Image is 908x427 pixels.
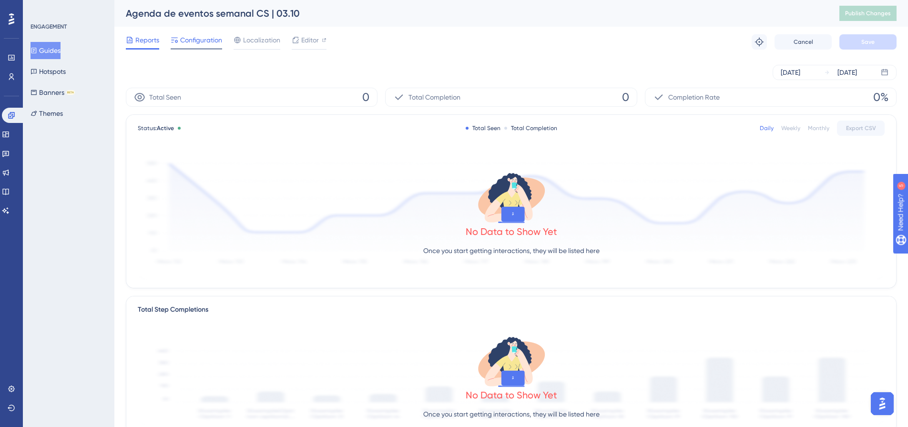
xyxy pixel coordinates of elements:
[668,91,720,103] span: Completion Rate
[808,124,829,132] div: Monthly
[138,124,174,132] span: Status:
[408,91,460,103] span: Total Completion
[504,124,557,132] div: Total Completion
[31,63,66,80] button: Hotspots
[760,124,774,132] div: Daily
[301,34,319,46] span: Editor
[466,225,557,238] div: No Data to Show Yet
[868,389,897,418] iframe: UserGuiding AI Assistant Launcher
[362,90,369,105] span: 0
[138,304,208,315] div: Total Step Completions
[794,38,813,46] span: Cancel
[126,7,816,20] div: Agenda de eventos semanal CS | 03.10
[157,125,174,132] span: Active
[31,23,67,30] div: ENGAGEMENT
[31,42,61,59] button: Guides
[180,34,222,46] span: Configuration
[423,245,600,256] p: Once you start getting interactions, they will be listed here
[775,34,832,50] button: Cancel
[837,67,857,78] div: [DATE]
[135,34,159,46] span: Reports
[22,2,60,14] span: Need Help?
[466,124,500,132] div: Total Seen
[66,90,75,95] div: BETA
[839,34,897,50] button: Save
[781,67,800,78] div: [DATE]
[423,408,600,420] p: Once you start getting interactions, they will be listed here
[861,38,875,46] span: Save
[839,6,897,21] button: Publish Changes
[837,121,885,136] button: Export CSV
[31,84,75,101] button: BannersBETA
[845,10,891,17] span: Publish Changes
[243,34,280,46] span: Localization
[149,91,181,103] span: Total Seen
[66,5,69,12] div: 5
[466,388,557,402] div: No Data to Show Yet
[781,124,800,132] div: Weekly
[31,105,63,122] button: Themes
[846,124,876,132] span: Export CSV
[622,90,629,105] span: 0
[873,90,888,105] span: 0%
